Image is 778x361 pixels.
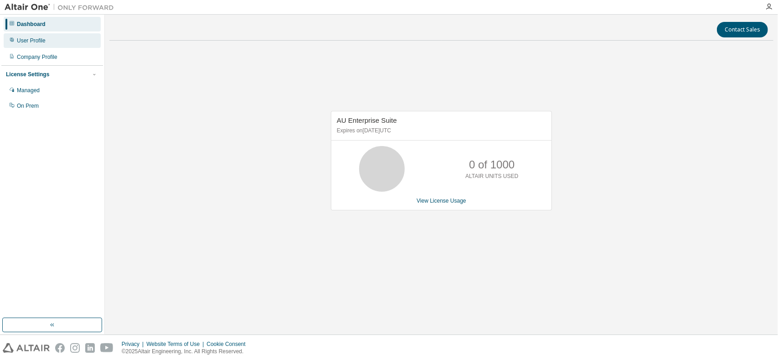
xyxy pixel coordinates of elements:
[85,343,95,353] img: linkedin.svg
[417,198,466,204] a: View License Usage
[5,3,119,12] img: Altair One
[17,87,40,94] div: Managed
[122,340,146,348] div: Privacy
[70,343,80,353] img: instagram.svg
[122,348,251,356] p: © 2025 Altair Engineering, Inc. All Rights Reserved.
[146,340,206,348] div: Website Terms of Use
[206,340,251,348] div: Cookie Consent
[100,343,113,353] img: youtube.svg
[6,71,49,78] div: License Settings
[17,37,46,44] div: User Profile
[465,173,518,180] p: ALTAIR UNITS USED
[17,102,39,110] div: On Prem
[17,53,57,61] div: Company Profile
[17,21,46,28] div: Dashboard
[337,127,544,135] p: Expires on [DATE] UTC
[717,22,768,37] button: Contact Sales
[55,343,65,353] img: facebook.svg
[3,343,50,353] img: altair_logo.svg
[337,116,397,124] span: AU Enterprise Suite
[469,157,515,173] p: 0 of 1000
